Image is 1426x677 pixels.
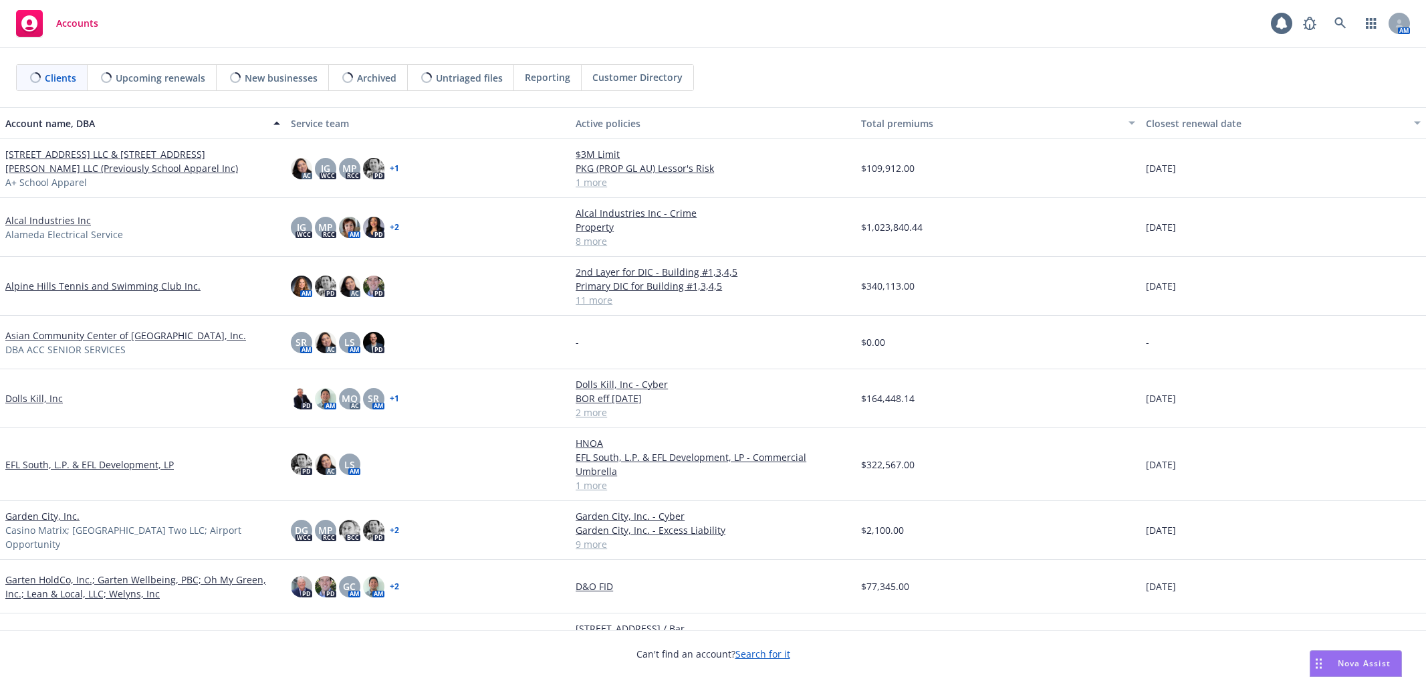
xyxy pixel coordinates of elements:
[5,573,280,601] a: Garten HoldCo, Inc.; Garten Wellbeing, PBC; Oh My Green, Inc.; Lean & Local, LLC; Welyns, Inc
[735,648,790,660] a: Search for it
[315,332,336,353] img: photo
[436,71,503,85] span: Untriaged files
[5,509,80,523] a: Garden City, Inc.
[576,377,850,391] a: Dolls Kill, Inc - Cyber
[295,523,308,537] span: DG
[344,458,355,472] span: LS
[5,227,123,241] span: Alameda Electrical Service
[1146,458,1176,472] span: [DATE]
[390,395,399,403] a: + 1
[576,265,850,279] a: 2nd Layer for DIC - Building #1,3,4,5
[1310,650,1402,677] button: Nova Assist
[1146,161,1176,175] span: [DATE]
[363,158,384,179] img: photo
[363,332,384,353] img: photo
[315,576,336,597] img: photo
[56,18,98,29] span: Accounts
[576,405,850,419] a: 2 more
[339,276,360,297] img: photo
[861,335,885,349] span: $0.00
[342,161,357,175] span: MP
[1141,107,1426,139] button: Closest renewal date
[5,213,91,227] a: Alcal Industries Inc
[1146,523,1176,537] span: [DATE]
[576,621,850,636] a: [STREET_ADDRESS] / Bar
[318,523,333,537] span: MP
[116,71,205,85] span: Upcoming renewals
[861,523,904,537] span: $2,100.00
[318,220,333,234] span: MP
[315,276,336,297] img: photo
[1146,279,1176,293] span: [DATE]
[1146,335,1149,349] span: -
[1358,10,1385,37] a: Switch app
[1146,579,1176,593] span: [DATE]
[1146,220,1176,234] span: [DATE]
[297,220,306,234] span: JG
[343,579,356,593] span: GC
[576,175,850,189] a: 1 more
[570,107,856,139] button: Active policies
[321,161,330,175] span: JG
[45,71,76,85] span: Clients
[576,293,850,307] a: 11 more
[636,647,790,661] span: Can't find an account?
[291,276,312,297] img: photo
[339,217,360,238] img: photo
[856,107,1141,139] button: Total premiums
[315,454,336,475] img: photo
[861,279,915,293] span: $340,113.00
[576,147,850,161] a: $3M Limit
[363,576,384,597] img: photo
[576,436,850,450] a: HNOA
[576,234,850,248] a: 8 more
[861,116,1121,130] div: Total premiums
[285,107,571,139] button: Service team
[592,70,683,84] span: Customer Directory
[390,223,399,231] a: + 2
[1327,10,1354,37] a: Search
[291,454,312,475] img: photo
[5,279,201,293] a: Alpine Hills Tennis and Swimming Club Inc.
[344,335,355,349] span: LS
[1146,116,1406,130] div: Closest renewal date
[576,335,579,349] span: -
[295,335,307,349] span: SR
[5,147,280,175] a: [STREET_ADDRESS] LLC & [STREET_ADDRESS][PERSON_NAME] LLC (Previously School Apparel Inc)
[315,388,336,409] img: photo
[363,520,384,541] img: photo
[576,279,850,293] a: Primary DIC for Building #1,3,4,5
[5,523,280,551] span: Casino Matrix; [GEOGRAPHIC_DATA] Two LLC; Airport Opportunity
[291,158,312,179] img: photo
[5,343,126,357] span: DBA ACC SENIOR SERVICES
[861,579,909,593] span: $77,345.00
[11,5,104,42] a: Accounts
[861,391,915,405] span: $164,448.14
[861,161,915,175] span: $109,912.00
[1146,391,1176,405] span: [DATE]
[861,220,923,234] span: $1,023,840.44
[576,523,850,537] a: Garden City, Inc. - Excess Liability
[357,71,396,85] span: Archived
[363,276,384,297] img: photo
[291,576,312,597] img: photo
[576,220,850,234] a: Property
[291,388,312,409] img: photo
[368,391,379,405] span: SR
[5,391,63,405] a: Dolls Kill, Inc
[576,478,850,492] a: 1 more
[363,217,384,238] img: photo
[5,328,246,343] a: Asian Community Center of [GEOGRAPHIC_DATA], Inc.
[390,526,399,535] a: + 2
[339,520,360,541] img: photo
[390,583,399,591] a: + 2
[525,70,570,84] span: Reporting
[576,579,850,593] a: D&O FID
[1296,10,1323,37] a: Report a Bug
[342,391,358,405] span: MQ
